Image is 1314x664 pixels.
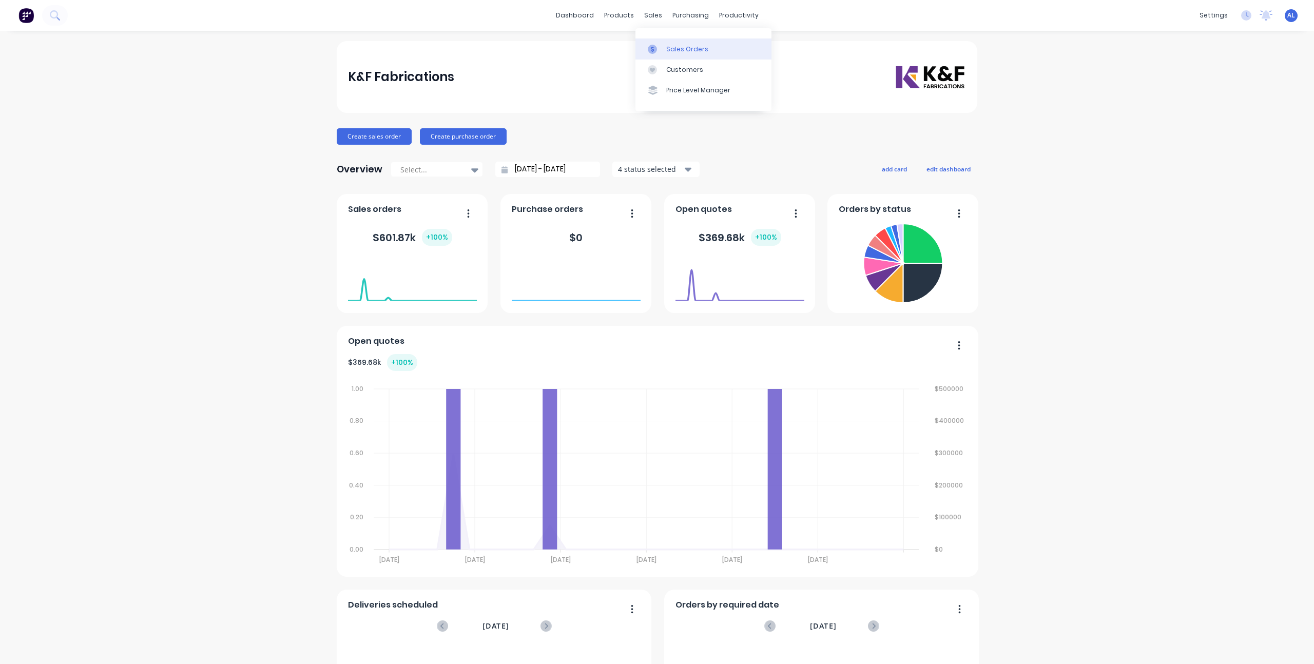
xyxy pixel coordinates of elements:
[348,354,417,371] div: $ 369.68k
[551,555,571,564] tspan: [DATE]
[348,335,404,347] span: Open quotes
[551,8,599,23] a: dashboard
[387,354,417,371] div: + 100 %
[482,620,509,632] span: [DATE]
[512,203,583,216] span: Purchase orders
[639,8,667,23] div: sales
[618,164,683,174] div: 4 status selected
[348,599,438,611] span: Deliveries scheduled
[350,416,363,425] tspan: 0.80
[350,513,363,521] tspan: 0.20
[1287,11,1295,20] span: AL
[808,555,828,564] tspan: [DATE]
[18,8,34,23] img: Factory
[920,162,977,175] button: edit dashboard
[379,555,399,564] tspan: [DATE]
[635,38,771,59] a: Sales Orders
[350,448,363,457] tspan: 0.60
[1194,8,1233,23] div: settings
[667,8,714,23] div: purchasing
[636,555,656,564] tspan: [DATE]
[935,448,963,457] tspan: $300000
[935,481,963,490] tspan: $200000
[348,67,454,87] div: K&F Fabrications
[666,45,708,54] div: Sales Orders
[935,416,964,425] tspan: $400000
[569,230,583,245] div: $ 0
[935,384,964,393] tspan: $500000
[635,60,771,80] a: Customers
[751,229,781,246] div: + 100 %
[839,203,911,216] span: Orders by status
[714,8,764,23] div: productivity
[722,555,742,564] tspan: [DATE]
[373,229,452,246] div: $ 601.87k
[810,620,837,632] span: [DATE]
[337,159,382,180] div: Overview
[349,481,363,490] tspan: 0.40
[935,545,943,554] tspan: $0
[612,162,700,177] button: 4 status selected
[935,513,962,521] tspan: $100000
[666,65,703,74] div: Customers
[675,203,732,216] span: Open quotes
[894,65,966,90] img: K&F Fabrications
[337,128,412,145] button: Create sales order
[348,203,401,216] span: Sales orders
[699,229,781,246] div: $ 369.68k
[420,128,507,145] button: Create purchase order
[666,86,730,95] div: Price Level Manager
[352,384,363,393] tspan: 1.00
[675,599,779,611] span: Orders by required date
[465,555,485,564] tspan: [DATE]
[635,80,771,101] a: Price Level Manager
[350,545,363,554] tspan: 0.00
[599,8,639,23] div: products
[875,162,914,175] button: add card
[422,229,452,246] div: + 100 %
